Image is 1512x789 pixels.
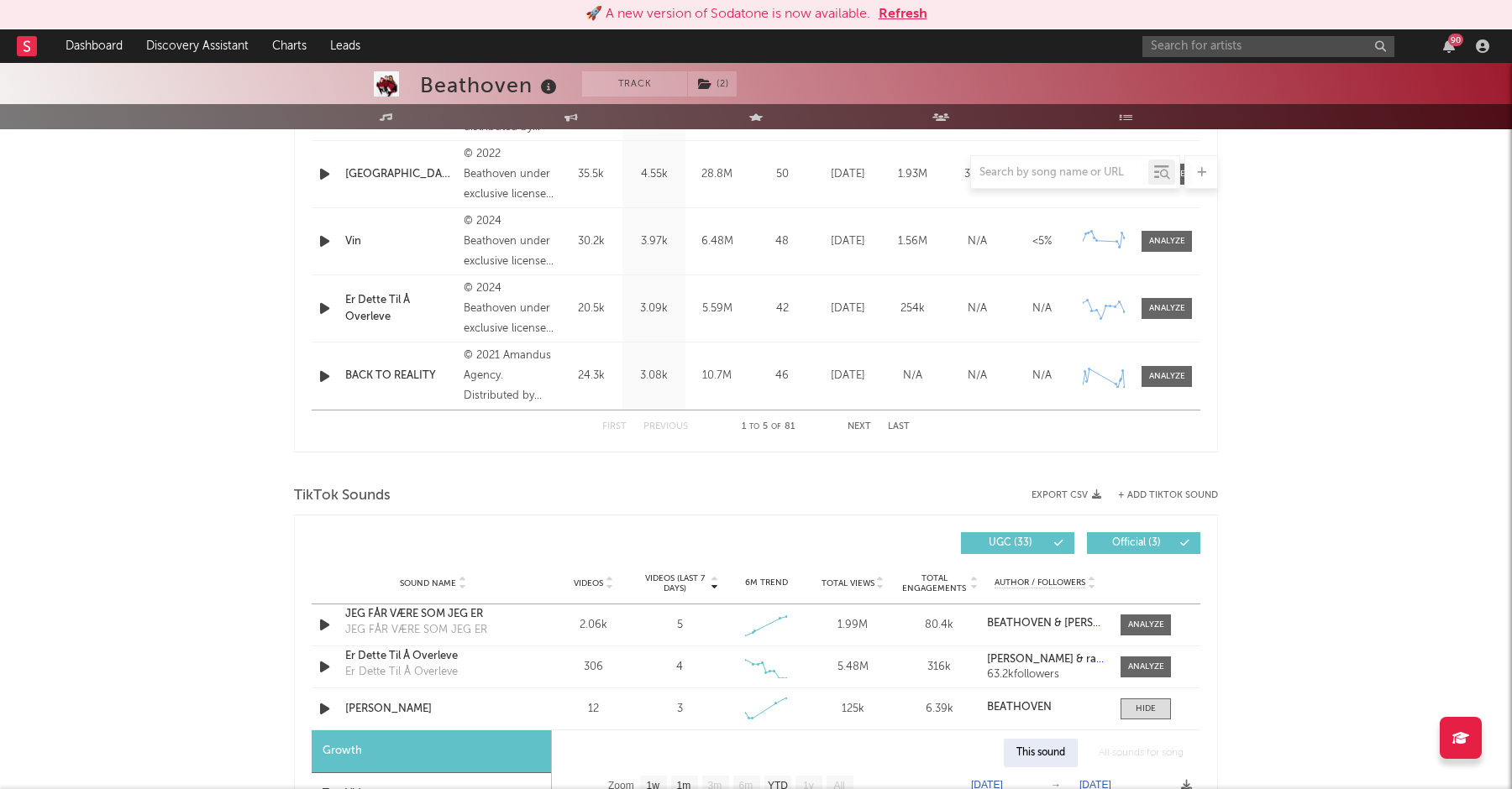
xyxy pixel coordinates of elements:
[294,486,391,506] span: TikTok Sounds
[564,300,618,317] div: 20.5k
[641,573,709,593] span: Videos (last 7 days)
[677,701,683,718] div: 3
[987,618,1104,630] a: BEATHOVEN & [PERSON_NAME]
[885,300,941,317] div: 254k
[1443,39,1455,53] button: 90
[722,417,814,437] div: 1 5 81
[627,300,681,317] div: 3.09k
[972,538,1049,548] span: UGC ( 33 )
[900,659,979,676] div: 316k
[345,233,455,250] a: Vin
[312,730,551,773] div: Growth
[574,578,603,588] span: Videos
[627,368,681,384] div: 3.08k
[771,423,781,431] span: of
[879,4,927,24] button: Refresh
[971,166,1148,180] input: Search by song name or URL
[1032,490,1101,500] button: Export CSV
[888,422,910,431] button: Last
[345,292,455,325] a: Er Dette Til Å Overleve
[1014,368,1070,384] div: N/A
[345,701,521,718] a: [PERSON_NAME]
[949,300,1005,317] div: N/A
[687,71,738,97] span: ( 2 )
[900,573,969,593] span: Total Engagements
[814,617,892,634] div: 1.99M
[814,659,892,676] div: 5.48M
[676,659,683,676] div: 4
[400,578,456,588] span: Sound Name
[54,29,134,63] a: Dashboard
[987,618,1151,629] strong: BEATHOVEN & [PERSON_NAME]
[627,233,681,250] div: 3.97k
[900,617,979,634] div: 80.4k
[987,654,1137,665] strong: [PERSON_NAME] & randioline
[987,702,1052,713] strong: BEATHOVEN
[602,422,627,431] button: First
[345,606,521,623] a: JEG FÅR VÆRE SOM JEG ER
[848,422,871,431] button: Next
[900,701,979,718] div: 6.39k
[134,29,260,63] a: Discovery Assistant
[690,300,744,317] div: 5.59M
[949,368,1005,384] div: N/A
[753,368,811,384] div: 46
[727,577,806,589] div: 6M Trend
[1448,34,1463,46] div: 90
[1118,491,1218,500] button: + Add TikTok Sound
[464,279,555,339] div: © 2024 Beathoven under exclusive license to Warner Music Norway AS
[1086,739,1196,767] div: All sounds for song
[690,368,744,384] div: 10.7M
[961,532,1074,554] button: UGC(33)
[1101,491,1218,500] button: + Add TikTok Sound
[564,233,618,250] div: 30.2k
[677,617,683,634] div: 5
[820,368,876,384] div: [DATE]
[690,233,744,250] div: 6.48M
[885,233,941,250] div: 1.56M
[464,212,555,272] div: © 2024 Beathoven under exclusive license to Warner Music Norway AS
[554,617,633,634] div: 2.06k
[753,233,811,250] div: 48
[820,233,876,250] div: [DATE]
[987,702,1104,713] a: BEATHOVEN
[995,577,1085,588] span: Author / Followers
[345,648,521,665] a: Er Dette Til Å Overleve
[564,368,618,384] div: 24.3k
[749,423,759,431] span: to
[814,701,892,718] div: 125k
[688,71,737,97] button: (2)
[1014,233,1070,250] div: <5%
[1142,36,1394,57] input: Search for artists
[643,422,688,431] button: Previous
[345,368,455,384] a: BACK TO REALITY
[345,664,458,681] div: Er Dette Til Å Overleve
[949,233,1005,250] div: N/A
[820,300,876,317] div: [DATE]
[753,300,811,317] div: 42
[1004,739,1078,767] div: This sound
[464,346,555,406] div: © 2021 Amandus Agency. Distributed by ADA Nordic - A Division of Warner Music Group
[585,4,870,24] div: 🚀 A new version of Sodatone is now available.
[885,368,941,384] div: N/A
[318,29,372,63] a: Leads
[420,71,561,99] div: Beathoven
[1098,538,1175,548] span: Official ( 3 )
[987,654,1104,666] a: [PERSON_NAME] & randioline
[345,622,487,639] div: JEG FÅR VÆRE SOM JEG ER
[822,578,874,588] span: Total Views
[464,144,555,205] div: © 2022 Beathoven under exclusive license to Warner Music Norway AS
[582,71,687,97] button: Track
[1014,300,1070,317] div: N/A
[260,29,318,63] a: Charts
[554,659,633,676] div: 306
[1087,532,1200,554] button: Official(3)
[987,669,1104,681] div: 63.2k followers
[554,701,633,718] div: 12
